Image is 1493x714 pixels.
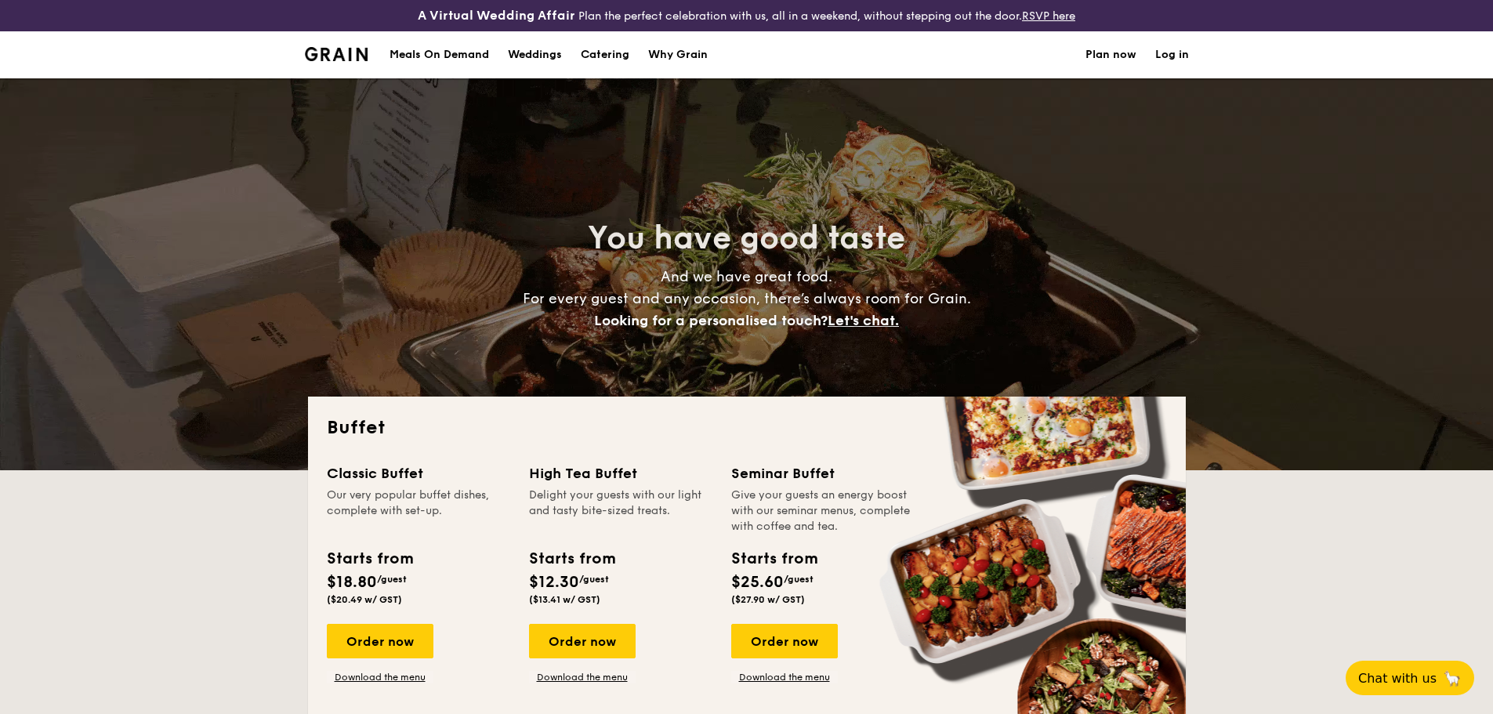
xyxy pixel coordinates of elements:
div: Plan the perfect celebration with us, all in a weekend, without stepping out the door. [295,6,1198,25]
div: Starts from [731,547,817,571]
span: $12.30 [529,573,579,592]
span: /guest [784,574,814,585]
a: Download the menu [529,671,636,683]
div: Order now [327,624,433,658]
span: $25.60 [731,573,784,592]
span: And we have great food. For every guest and any occasion, there’s always room for Grain. [523,268,971,329]
span: Chat with us [1358,671,1437,686]
a: RSVP here [1022,9,1075,23]
img: Grain [305,47,368,61]
div: Weddings [508,31,562,78]
span: /guest [377,574,407,585]
div: Order now [731,624,838,658]
a: Log in [1155,31,1189,78]
h1: Catering [581,31,629,78]
div: Our very popular buffet dishes, complete with set-up. [327,487,510,535]
span: Looking for a personalised touch? [594,312,828,329]
h4: A Virtual Wedding Affair [418,6,575,25]
a: Download the menu [731,671,838,683]
span: You have good taste [588,219,905,257]
div: Seminar Buffet [731,462,915,484]
span: ($20.49 w/ GST) [327,594,402,605]
div: Meals On Demand [390,31,489,78]
div: Starts from [327,547,412,571]
div: Classic Buffet [327,462,510,484]
div: Why Grain [648,31,708,78]
h2: Buffet [327,415,1167,440]
a: Catering [571,31,639,78]
span: /guest [579,574,609,585]
a: Download the menu [327,671,433,683]
div: Delight your guests with our light and tasty bite-sized treats. [529,487,712,535]
a: Plan now [1085,31,1136,78]
a: Logotype [305,47,368,61]
a: Meals On Demand [380,31,498,78]
button: Chat with us🦙 [1346,661,1474,695]
span: $18.80 [327,573,377,592]
span: ($27.90 w/ GST) [731,594,805,605]
a: Why Grain [639,31,717,78]
span: 🦙 [1443,669,1462,687]
span: Let's chat. [828,312,899,329]
div: High Tea Buffet [529,462,712,484]
div: Give your guests an energy boost with our seminar menus, complete with coffee and tea. [731,487,915,535]
div: Order now [529,624,636,658]
a: Weddings [498,31,571,78]
div: Starts from [529,547,614,571]
span: ($13.41 w/ GST) [529,594,600,605]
